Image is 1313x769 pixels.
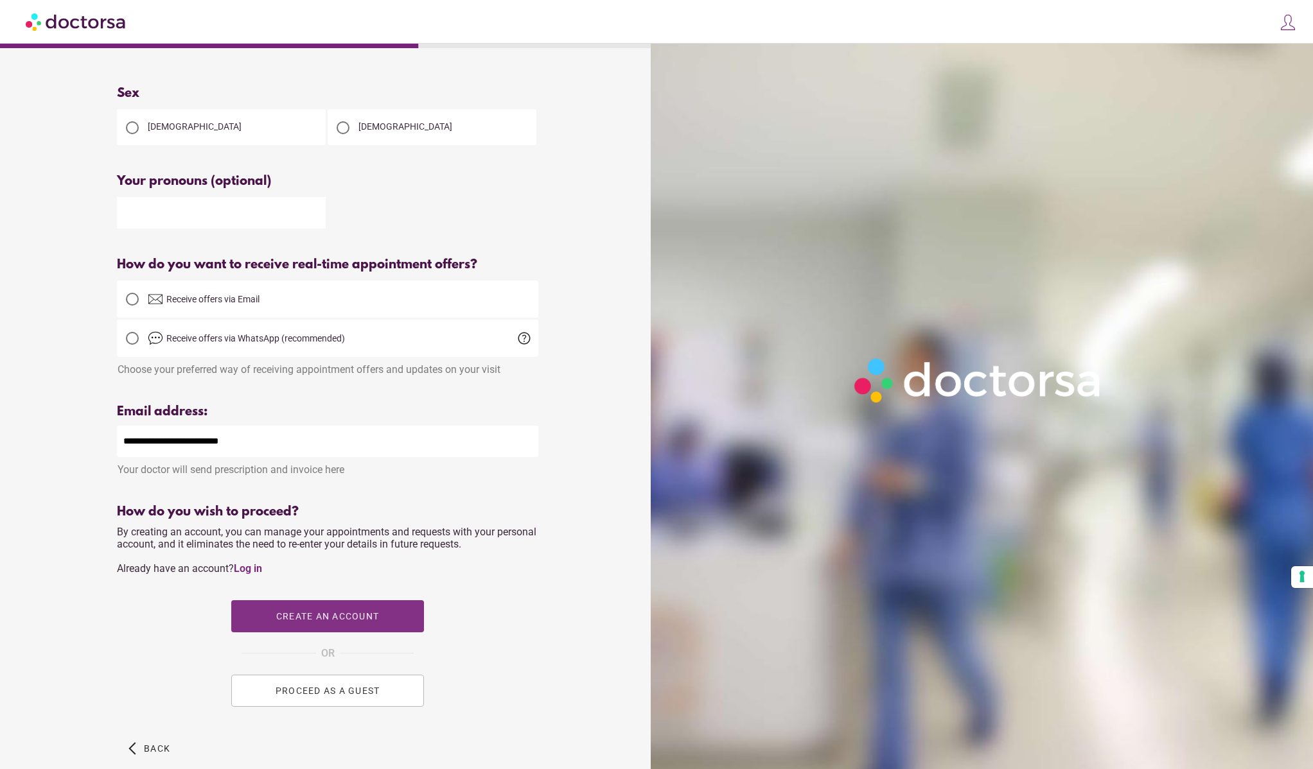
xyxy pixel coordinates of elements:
[117,505,538,519] div: How do you wish to proceed?
[148,291,163,307] img: email
[358,121,452,132] span: [DEMOGRAPHIC_DATA]
[117,86,538,101] div: Sex
[276,686,380,696] span: PROCEED AS A GUEST
[148,121,242,132] span: [DEMOGRAPHIC_DATA]
[847,351,1110,410] img: Logo-Doctorsa-trans-White-partial-flat.png
[516,331,532,346] span: help
[231,600,424,632] button: Create an account
[117,257,538,272] div: How do you want to receive real-time appointment offers?
[148,331,163,346] img: chat
[117,457,538,476] div: Your doctor will send prescription and invoice here
[166,333,345,343] span: Receive offers via WhatsApp (recommended)
[144,743,170,754] span: Back
[117,174,538,189] div: Your pronouns (optional)
[231,675,424,707] button: PROCEED AS A GUEST
[26,7,127,36] img: Doctorsa.com
[123,732,175,765] button: arrow_back_ios Back
[321,645,335,662] span: OR
[234,562,262,575] a: Log in
[276,611,379,621] span: Create an account
[166,294,260,304] span: Receive offers via Email
[117,404,538,419] div: Email address:
[1279,13,1297,31] img: icons8-customer-100.png
[1291,566,1313,588] button: Your consent preferences for tracking technologies
[117,357,538,376] div: Choose your preferred way of receiving appointment offers and updates on your visit
[117,526,536,575] span: By creating an account, you can manage your appointments and requests with your personal account,...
